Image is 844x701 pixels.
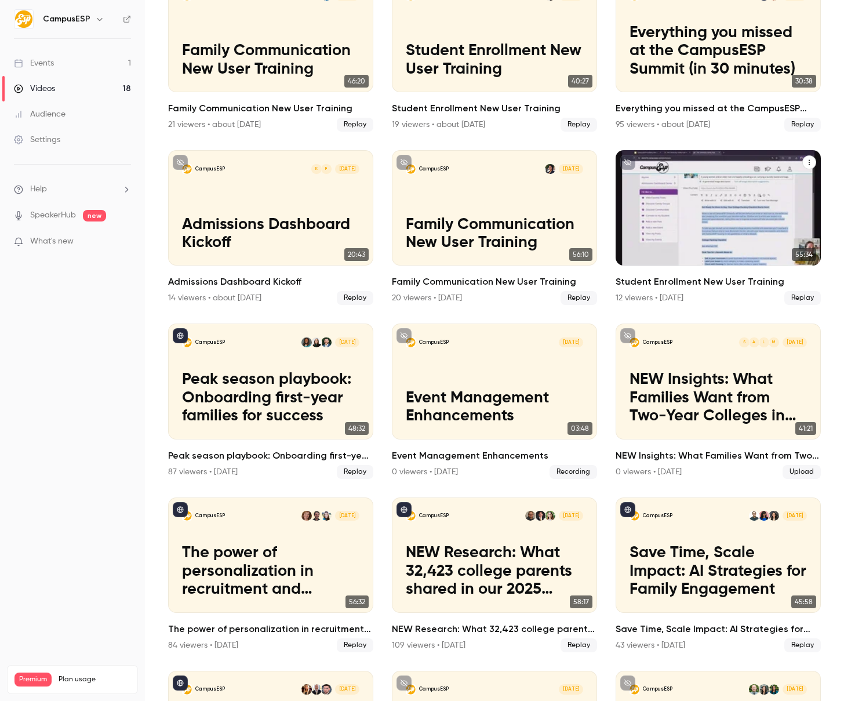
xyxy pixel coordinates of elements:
[616,324,821,478] a: NEW Insights: What Families Want from Two-Year Colleges in 2025CampusESPMLAS[DATE]NEW Insights: W...
[783,337,807,347] span: [DATE]
[545,164,555,174] img: Melissa Simms
[616,150,821,305] li: Student Enrollment New User Training
[783,465,821,479] span: Upload
[392,119,485,130] div: 19 viewers • about [DATE]
[620,675,635,691] button: unpublished
[620,328,635,343] button: unpublished
[30,183,47,195] span: Help
[419,166,449,173] p: CampusESP
[616,119,710,130] div: 95 viewers • about [DATE]
[168,324,373,478] a: Peak season playbook: Onboarding first-year families for successCampusESPAlbert PereraAlex Herspe...
[630,544,807,599] p: Save Time, Scale Impact: AI Strategies for Family Engagement
[168,466,238,478] div: 87 viewers • [DATE]
[14,673,52,687] span: Premium
[616,640,685,651] div: 43 viewers • [DATE]
[749,684,759,694] img: Nathan Cheesman
[739,337,750,348] div: S
[616,622,821,636] h2: Save Time, Scale Impact: AI Strategies for Family Engagement
[406,216,584,252] p: Family Communication New User Training
[321,511,331,521] img: Melissa Greiner
[168,275,373,289] h2: Admissions Dashboard Kickoff
[173,675,188,691] button: published
[559,684,583,694] span: [DATE]
[616,275,821,289] h2: Student Enrollment New User Training
[14,183,131,195] li: help-dropdown-opener
[616,497,821,652] li: Save Time, Scale Impact: AI Strategies for Family Engagement
[311,684,321,694] img: Todd Coleman
[406,544,584,599] p: NEW Research: What 32,423 college parents shared in our 2025 family survey
[535,511,545,521] img: Javier Flores
[168,150,373,305] a: Admissions Dashboard KickoffCampusESPFK[DATE]Admissions Dashboard Kickoff20:43Admissions Dashboar...
[396,328,412,343] button: unpublished
[784,638,821,652] span: Replay
[321,684,331,694] img: Tyler Evans Tucky
[14,57,54,69] div: Events
[301,684,311,694] img: Bailey Bennetch
[559,164,583,174] span: [DATE]
[337,291,373,305] span: Replay
[195,513,225,520] p: CampusESP
[769,511,778,521] img: Jacqui McBurney
[335,164,359,174] span: [DATE]
[406,389,584,426] p: Event Management Enhancements
[321,164,332,175] div: F
[195,339,225,346] p: CampusESP
[14,134,60,146] div: Settings
[392,101,597,115] h2: Student Enrollment New User Training
[117,237,131,247] iframe: Noticeable Trigger
[392,324,597,478] li: Event Management Enhancements
[616,101,821,115] h2: Everything you missed at the CampusESP Summit (in 30 minutes)
[311,164,322,175] div: K
[392,324,597,478] a: Event Management EnhancementsCampusESP[DATE]Event Management Enhancements03:48Event Management En...
[396,675,412,691] button: unpublished
[550,465,597,479] span: Recording
[168,324,373,478] li: Peak season playbook: Onboarding first-year families for success
[419,339,449,346] p: CampusESP
[791,595,816,608] span: 45:58
[335,337,359,347] span: [DATE]
[14,83,55,95] div: Videos
[783,684,807,694] span: [DATE]
[545,511,555,521] img: Brooke Sterneck
[768,337,779,348] div: M
[419,686,449,693] p: CampusESP
[337,118,373,132] span: Replay
[616,449,821,463] h2: NEW Insights: What Families Want from Two-Year Colleges in [DATE]
[168,449,373,463] h2: Peak season playbook: Onboarding first-year families for success
[83,210,106,221] span: new
[784,291,821,305] span: Replay
[620,155,635,170] button: unpublished
[14,10,33,28] img: CampusESP
[392,275,597,289] h2: Family Communication New User Training
[525,511,535,521] img: Joe Benyish
[335,684,359,694] span: [DATE]
[569,248,592,261] span: 56:10
[616,324,821,478] li: NEW Insights: What Families Want from Two-Year Colleges in 2025
[335,511,359,521] span: [DATE]
[620,502,635,517] button: published
[559,511,583,521] span: [DATE]
[392,150,597,305] a: Family Communication New User TrainingCampusESPMelissa Simms[DATE]Family Communication New User T...
[561,118,597,132] span: Replay
[616,466,682,478] div: 0 viewers • [DATE]
[792,75,816,88] span: 30:38
[168,101,373,115] h2: Family Communication New User Training
[173,328,188,343] button: published
[406,42,584,78] p: Student Enrollment New User Training
[784,118,821,132] span: Replay
[182,544,360,599] p: The power of personalization in recruitment and enrollment
[301,511,311,521] img: Stephanie Geyer
[182,42,360,78] p: Family Communication New User Training
[311,337,321,347] img: Alex Hersperger
[795,422,816,435] span: 41:21
[392,466,458,478] div: 0 viewers • [DATE]
[749,511,759,521] img: Benjamin Trapanick
[630,371,807,426] p: NEW Insights: What Families Want from Two-Year Colleges in [DATE]
[168,292,261,304] div: 14 viewers • about [DATE]
[392,150,597,305] li: Family Communication New User Training
[345,595,369,608] span: 56:32
[337,638,373,652] span: Replay
[311,511,321,521] img: Dallin Palmer
[643,513,672,520] p: CampusESP
[570,595,592,608] span: 58:17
